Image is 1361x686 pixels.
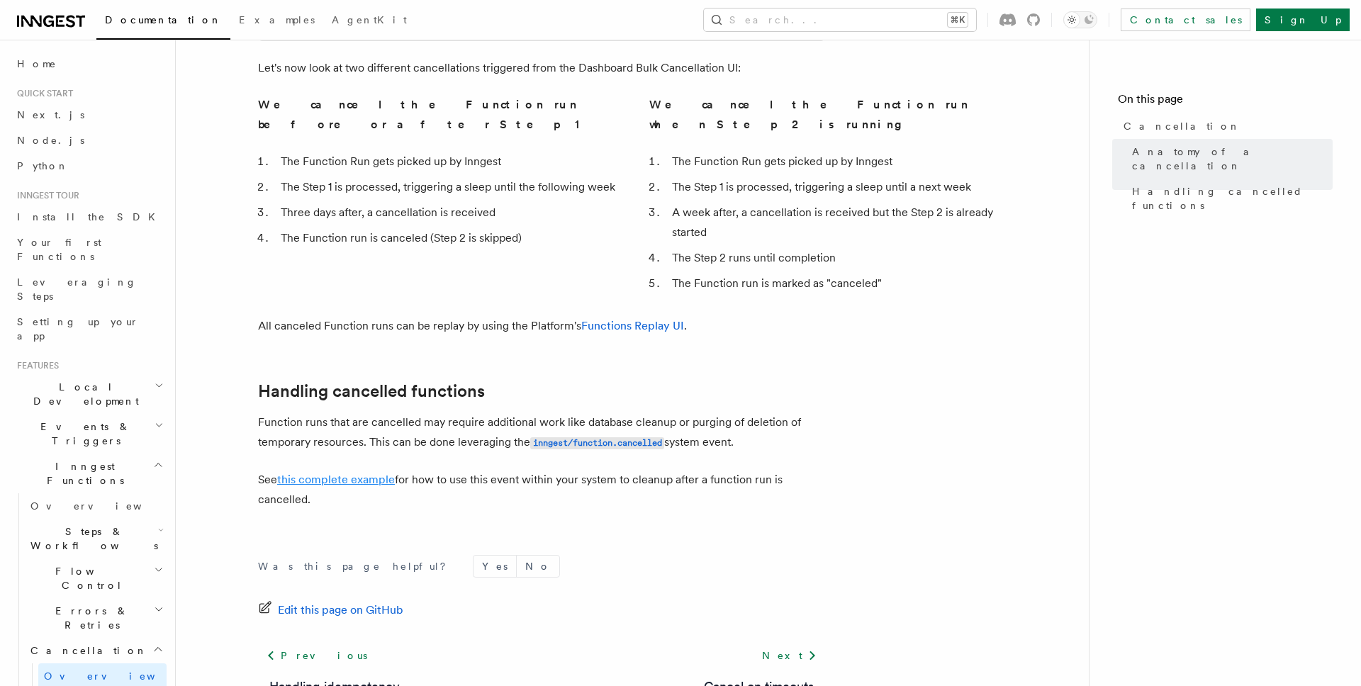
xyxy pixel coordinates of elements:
span: Quick start [11,88,73,99]
a: Your first Functions [11,230,167,269]
a: Cancellation [1118,113,1333,139]
span: Edit this page on GitHub [278,600,403,620]
span: Flow Control [25,564,154,592]
span: AgentKit [332,14,407,26]
a: Next.js [11,102,167,128]
a: Install the SDK [11,204,167,230]
span: Python [17,160,69,171]
span: Steps & Workflows [25,524,158,553]
a: Python [11,153,167,179]
a: Edit this page on GitHub [258,600,403,620]
a: Node.js [11,128,167,153]
span: Anatomy of a cancellation [1132,145,1333,173]
span: Inngest Functions [11,459,153,488]
button: Local Development [11,374,167,414]
span: Node.js [17,135,84,146]
p: All canceled Function runs can be replay by using the Platform's . [258,316,825,336]
span: Cancellation [1124,119,1240,133]
a: Previous [258,643,375,668]
span: Next.js [17,109,84,120]
a: inngest/function.cancelled [530,435,664,449]
button: Steps & Workflows [25,519,167,558]
h4: On this page [1118,91,1333,113]
span: Local Development [11,380,155,408]
a: this complete example [277,473,395,486]
a: Sign Up [1256,9,1350,31]
li: The Function Run gets picked up by Inngest [276,152,615,171]
span: Features [11,360,59,371]
p: Function runs that are cancelled may require additional work like database cleanup or purging of ... [258,412,825,453]
span: Errors & Retries [25,604,154,632]
p: Let's now look at two different cancellations triggered from the Dashboard Bulk Cancellation UI: [258,58,825,78]
a: Handling cancelled functions [1126,179,1333,218]
button: Toggle dark mode [1063,11,1097,28]
span: Overview [44,670,190,682]
button: Flow Control [25,558,167,598]
span: Handling cancelled functions [1132,184,1333,213]
a: Leveraging Steps [11,269,167,309]
span: Install the SDK [17,211,164,223]
span: Leveraging Steps [17,276,137,302]
a: Anatomy of a cancellation [1126,139,1333,179]
button: Yes [474,556,516,577]
button: Inngest Functions [11,454,167,493]
span: Inngest tour [11,190,79,201]
li: Three days after, a cancellation is received [276,203,615,223]
span: Events & Triggers [11,420,155,448]
span: Documentation [105,14,222,26]
p: Was this page helpful? [258,559,456,573]
span: Home [17,57,57,71]
a: Contact sales [1121,9,1250,31]
button: Search...⌘K [704,9,976,31]
button: Events & Triggers [11,414,167,454]
span: Setting up your app [17,316,139,342]
li: The Function run is canceled (Step 2 is skipped) [276,228,615,248]
a: Handling cancelled functions [258,381,485,401]
span: Your first Functions [17,237,101,262]
strong: We cancel the Function run when Step 2 is running [649,98,969,131]
code: inngest/function.cancelled [530,437,664,449]
a: Examples [230,4,323,38]
kbd: ⌘K [948,13,968,27]
p: See for how to use this event within your system to cleanup after a function run is cancelled. [258,470,825,510]
a: Functions Replay UI [581,319,684,332]
button: No [517,556,559,577]
a: Next [754,643,825,668]
li: The Step 2 runs until completion [668,248,1007,268]
span: Examples [239,14,315,26]
button: Cancellation [25,638,167,663]
li: The Step 1 is processed, triggering a sleep until the following week [276,177,615,197]
a: Overview [25,493,167,519]
button: Errors & Retries [25,598,167,638]
li: A week after, a cancellation is received but the Step 2 is already started [668,203,1007,242]
a: AgentKit [323,4,415,38]
a: Documentation [96,4,230,40]
li: The Function run is marked as "canceled" [668,274,1007,293]
span: Cancellation [25,643,147,658]
li: The Step 1 is processed, triggering a sleep until a next week [668,177,1007,197]
span: Overview [30,500,177,512]
a: Home [11,51,167,77]
a: Setting up your app [11,309,167,349]
li: The Function Run gets picked up by Inngest [668,152,1007,171]
strong: We cancel the Function run before or after Step 1 [258,98,581,131]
